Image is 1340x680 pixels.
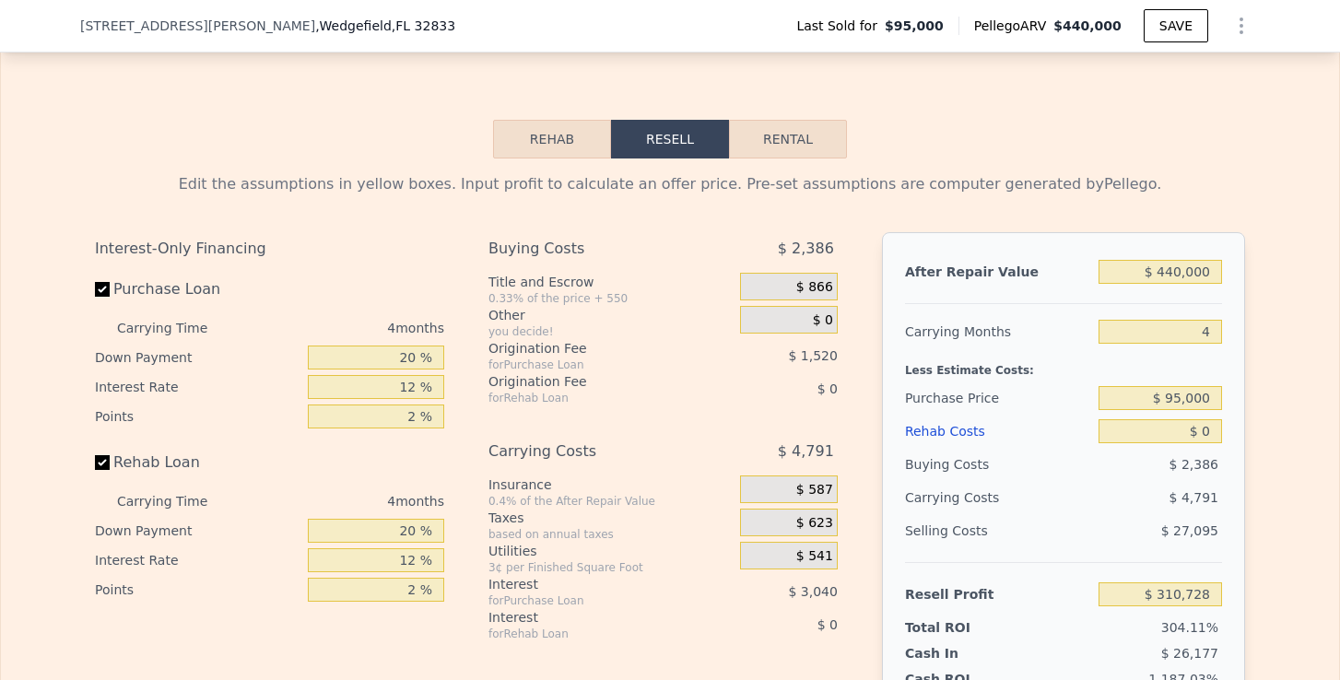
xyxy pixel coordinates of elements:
[488,273,733,291] div: Title and Escrow
[493,120,611,158] button: Rehab
[488,593,694,608] div: for Purchase Loan
[817,381,838,396] span: $ 0
[1223,7,1260,44] button: Show Options
[488,509,733,527] div: Taxes
[905,448,1091,481] div: Buying Costs
[95,173,1245,195] div: Edit the assumptions in yellow boxes. Input profit to calculate an offer price. Pre-set assumptio...
[488,475,733,494] div: Insurance
[117,313,237,343] div: Carrying Time
[488,358,694,372] div: for Purchase Loan
[488,391,694,405] div: for Rehab Loan
[488,324,733,339] div: you decide!
[905,578,1091,611] div: Resell Profit
[905,381,1091,415] div: Purchase Price
[95,516,300,545] div: Down Payment
[80,17,315,35] span: [STREET_ADDRESS][PERSON_NAME]
[95,545,300,575] div: Interest Rate
[95,273,300,306] label: Purchase Loan
[488,291,733,306] div: 0.33% of the price + 550
[788,584,837,599] span: $ 3,040
[1053,18,1122,33] span: $440,000
[488,560,733,575] div: 3¢ per Finished Square Foot
[392,18,455,33] span: , FL 32833
[905,514,1091,547] div: Selling Costs
[117,487,237,516] div: Carrying Time
[817,617,838,632] span: $ 0
[813,312,833,329] span: $ 0
[488,608,694,627] div: Interest
[796,515,833,532] span: $ 623
[611,120,729,158] button: Resell
[778,232,834,265] span: $ 2,386
[1161,620,1218,635] span: 304.11%
[905,348,1222,381] div: Less Estimate Costs:
[1170,457,1218,472] span: $ 2,386
[729,120,847,158] button: Rental
[488,435,694,468] div: Carrying Costs
[244,313,444,343] div: 4 months
[488,306,733,324] div: Other
[488,372,694,391] div: Origination Fee
[1161,523,1218,538] span: $ 27,095
[95,232,444,265] div: Interest-Only Financing
[1144,9,1208,42] button: SAVE
[488,232,694,265] div: Buying Costs
[315,17,455,35] span: , Wedgefield
[788,348,837,363] span: $ 1,520
[905,644,1020,662] div: Cash In
[488,627,694,641] div: for Rehab Loan
[95,343,300,372] div: Down Payment
[796,548,833,565] span: $ 541
[778,435,834,468] span: $ 4,791
[905,415,1091,448] div: Rehab Costs
[796,17,885,35] span: Last Sold for
[95,455,110,470] input: Rehab Loan
[1161,646,1218,661] span: $ 26,177
[974,17,1054,35] span: Pellego ARV
[244,487,444,516] div: 4 months
[95,372,300,402] div: Interest Rate
[885,17,944,35] span: $95,000
[905,618,1020,637] div: Total ROI
[95,446,300,479] label: Rehab Loan
[95,282,110,297] input: Purchase Loan
[796,279,833,296] span: $ 866
[905,315,1091,348] div: Carrying Months
[905,255,1091,288] div: After Repair Value
[796,482,833,498] span: $ 587
[488,575,694,593] div: Interest
[1170,490,1218,505] span: $ 4,791
[95,575,300,604] div: Points
[488,494,733,509] div: 0.4% of the After Repair Value
[488,542,733,560] div: Utilities
[488,527,733,542] div: based on annual taxes
[488,339,694,358] div: Origination Fee
[95,402,300,431] div: Points
[905,481,1020,514] div: Carrying Costs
